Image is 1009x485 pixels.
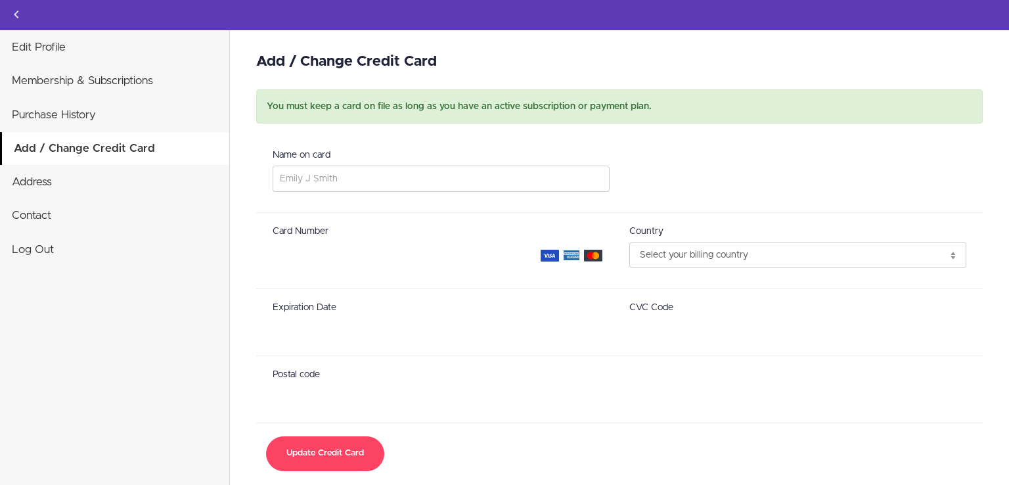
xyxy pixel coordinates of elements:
img: visa-8f9efe7553852c98209ef41061ef9f73467e2e213fe940e07ae9ab43f636d283.svg [541,250,559,262]
iframe: Secure payment input frame [629,318,966,344]
img: mastercard-2369162d32348b52e509e9711f30e7c7ace4ae32a446ca26c283facf08c36021.svg [584,250,602,262]
a: Add / Change Credit Card [2,132,229,165]
h2: Add / Change Credit Card [256,54,983,70]
input: Emily J Smith [273,166,610,192]
span: You must keep a card on file as long as you have an active subscription or payment plan. [267,102,652,111]
label: Expiration Date [273,300,336,315]
label: Card Number [273,224,328,239]
label: Country [629,224,663,239]
svg: Back to courses [9,7,24,22]
img: american_express-c3395370155f68783beadd8f5a4104504a5a0a93e935d113b10003b1a47bc3eb.svg [562,247,581,264]
label: CVC Code [629,300,673,315]
label: Name on card [273,148,330,162]
button: Update Credit Card [266,436,384,471]
label: Postal code [273,367,320,382]
iframe: Secure payment input frame [273,385,610,411]
iframe: Secure payment input frame [273,318,610,344]
iframe: Secure payment input frame [273,242,610,268]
